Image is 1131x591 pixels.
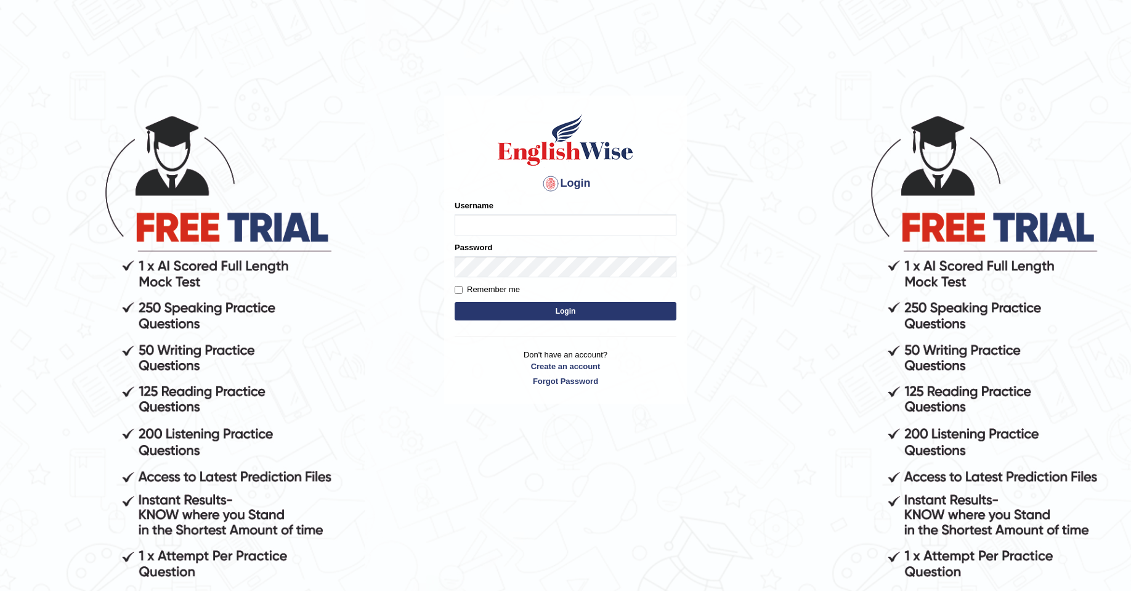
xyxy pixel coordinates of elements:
[455,283,520,296] label: Remember me
[455,200,493,211] label: Username
[455,349,676,387] p: Don't have an account?
[455,174,676,194] h4: Login
[455,286,463,294] input: Remember me
[495,112,636,168] img: Logo of English Wise sign in for intelligent practice with AI
[455,361,676,372] a: Create an account
[455,375,676,387] a: Forgot Password
[455,302,676,320] button: Login
[455,242,492,253] label: Password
